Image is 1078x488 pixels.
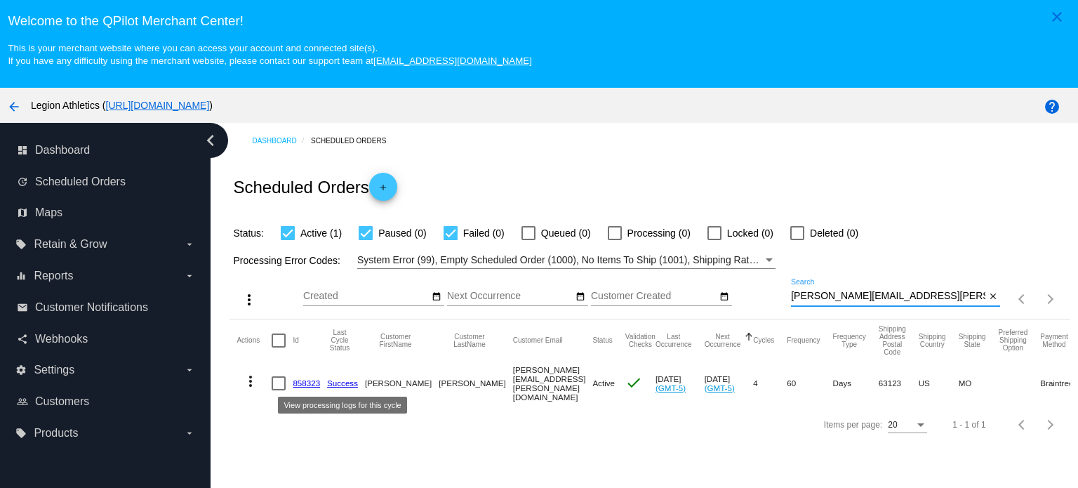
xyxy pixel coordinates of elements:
[15,428,27,439] i: local_offer
[959,333,986,348] button: Change sorting for ShippingState
[888,421,927,430] mat-select: Items per page:
[833,333,866,348] button: Change sorting for FrequencyType
[439,362,512,405] mat-cell: [PERSON_NAME]
[919,362,959,405] mat-cell: US
[1009,411,1037,439] button: Previous page
[293,378,320,388] a: 858323
[365,333,426,348] button: Change sorting for CustomerFirstName
[35,395,89,408] span: Customers
[787,362,832,405] mat-cell: 60
[8,13,1070,29] h3: Welcome to the QPilot Merchant Center!
[327,329,352,352] button: Change sorting for LastProcessingCycleId
[705,362,754,405] mat-cell: [DATE]
[727,225,773,242] span: Locked (0)
[625,374,642,391] mat-icon: check
[17,207,28,218] i: map
[1009,285,1037,313] button: Previous page
[513,336,563,345] button: Change sorting for CustomerEmail
[439,333,500,348] button: Change sorting for CustomerLastName
[106,100,210,111] a: [URL][DOMAIN_NAME]
[591,291,717,302] input: Customer Created
[8,43,531,66] small: This is your merchant website where you can access your account and connected site(s). If you hav...
[592,378,615,388] span: Active
[199,129,222,152] i: chevron_left
[17,328,195,350] a: share Webhooks
[919,333,946,348] button: Change sorting for ShippingCountry
[35,176,126,188] span: Scheduled Orders
[879,325,906,356] button: Change sorting for ShippingPostcode
[327,378,358,388] a: Success
[17,145,28,156] i: dashboard
[656,383,686,393] a: (GMT-5)
[357,251,776,269] mat-select: Filter by Processing Error Codes
[184,270,195,282] i: arrow_drop_down
[233,227,264,239] span: Status:
[17,202,195,224] a: map Maps
[985,289,1000,304] button: Clear
[627,225,691,242] span: Processing (0)
[17,139,195,161] a: dashboard Dashboard
[15,364,27,376] i: settings
[17,390,195,413] a: people_outline Customers
[300,225,342,242] span: Active (1)
[237,319,272,362] mat-header-cell: Actions
[432,291,441,303] mat-icon: date_range
[375,183,392,199] mat-icon: add
[753,336,774,345] button: Change sorting for Cycles
[988,291,998,303] mat-icon: close
[888,420,897,430] span: 20
[824,420,882,430] div: Items per page:
[233,255,340,266] span: Processing Error Codes:
[35,144,90,157] span: Dashboard
[184,239,195,250] i: arrow_drop_down
[999,329,1028,352] button: Change sorting for PreferredShippingOption
[365,362,439,405] mat-cell: [PERSON_NAME]
[1049,8,1065,25] mat-icon: close
[575,291,585,303] mat-icon: date_range
[705,333,741,348] button: Change sorting for NextOccurrenceUtc
[753,362,787,405] mat-cell: 4
[184,364,195,376] i: arrow_drop_down
[233,173,397,201] h2: Scheduled Orders
[184,428,195,439] i: arrow_drop_down
[303,291,430,302] input: Created
[34,364,74,376] span: Settings
[17,302,28,313] i: email
[241,291,258,308] mat-icon: more_vert
[17,171,195,193] a: update Scheduled Orders
[959,362,999,405] mat-cell: MO
[17,296,195,319] a: email Customer Notifications
[1037,411,1065,439] button: Next page
[447,291,573,302] input: Next Occurrence
[293,336,298,345] button: Change sorting for Id
[35,333,88,345] span: Webhooks
[311,130,399,152] a: Scheduled Orders
[810,225,858,242] span: Deleted (0)
[252,130,311,152] a: Dashboard
[592,336,612,345] button: Change sorting for Status
[373,55,532,66] a: [EMAIL_ADDRESS][DOMAIN_NAME]
[6,98,22,115] mat-icon: arrow_back
[242,373,259,390] mat-icon: more_vert
[879,362,919,405] mat-cell: 63123
[791,291,985,302] input: Search
[15,239,27,250] i: local_offer
[1037,285,1065,313] button: Next page
[378,225,426,242] span: Paused (0)
[705,383,735,393] a: (GMT-5)
[1040,333,1067,348] button: Change sorting for PaymentMethod.Type
[1044,98,1060,115] mat-icon: help
[31,100,213,111] span: Legion Athletics ( )
[833,362,879,405] mat-cell: Days
[719,291,729,303] mat-icon: date_range
[787,336,820,345] button: Change sorting for Frequency
[541,225,591,242] span: Queued (0)
[625,319,656,362] mat-header-cell: Validation Checks
[35,301,148,314] span: Customer Notifications
[463,225,505,242] span: Failed (0)
[17,334,28,345] i: share
[656,362,705,405] mat-cell: [DATE]
[15,270,27,282] i: equalizer
[17,396,28,407] i: people_outline
[35,206,62,219] span: Maps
